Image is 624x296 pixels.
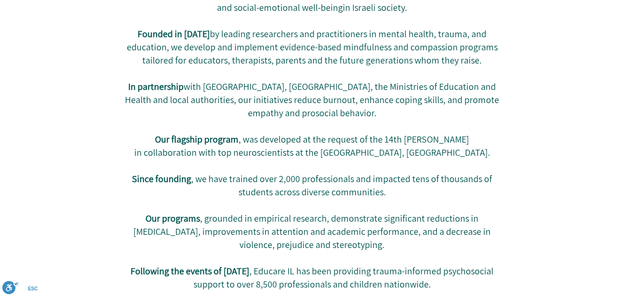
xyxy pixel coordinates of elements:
span: , Educare IL has been providing trauma-informed psychosocial support to over 8,500 professionals ... [131,265,494,290]
span: , grounded in empirical research, demonstrate significant reductions in [MEDICAL_DATA], improveme... [134,212,491,251]
span: In partnership [129,80,184,93]
span: Our flagship program [155,133,239,145]
span: with [GEOGRAPHIC_DATA], [GEOGRAPHIC_DATA], the Ministries of Education and Health and local autho... [125,80,500,119]
span: Since founding [132,173,192,185]
span: Our programs [146,212,200,224]
span: , was developed at the request of the 14th [PERSON_NAME] [155,133,470,145]
span: and social-emotional well-being [217,1,343,14]
span: Founded in [DATE] [138,28,210,40]
span: Following the events of [DATE] [131,265,250,277]
iframe: Wix Chat [495,256,624,296]
span: , we have trained over 2,000 professionals and impacted tens of thousands of students across dive... [132,173,493,198]
span: by leading researchers and practitioners in mental health, trauma, and education, we develop and ... [127,28,498,66]
span: in collaboration with top neuroscientists at the [GEOGRAPHIC_DATA], [GEOGRAPHIC_DATA]. [134,146,490,159]
span: in Israeli society. [343,1,408,14]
